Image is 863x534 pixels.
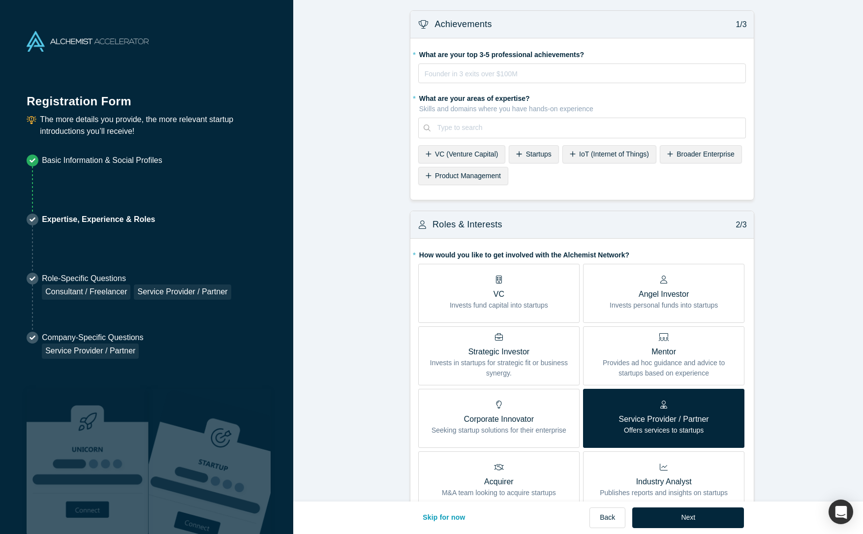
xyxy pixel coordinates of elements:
p: Acquirer [442,476,556,488]
button: Back [589,507,625,528]
label: What are your top 3-5 professional achievements? [418,46,746,60]
p: Seeking startup solutions for their enterprise [431,425,566,436]
span: Product Management [435,172,501,180]
h3: Achievements [434,18,492,31]
p: M&A team looking to acquire startups [442,488,556,498]
p: 1/3 [731,19,747,31]
p: Industry Analyst [600,476,728,488]
h3: Roles & Interests [432,218,502,231]
div: Service Provider / Partner [134,284,231,300]
button: Skip for now [412,507,476,528]
span: Startups [526,150,552,158]
p: Invests in startups for strategic fit or business synergy. [426,358,572,378]
p: Basic Information & Social Profiles [42,155,162,166]
div: Product Management [418,167,508,185]
p: Offers services to startups [619,425,709,436]
div: rdw-editor [425,68,740,88]
p: Invests fund capital into startups [450,300,548,311]
span: Broader Enterprise [677,150,735,158]
p: Provides ad hoc guidance and advice to startups based on experience [590,358,737,378]
div: IoT (Internet of Things) [562,145,656,163]
span: VC (Venture Capital) [435,150,498,158]
p: Role-Specific Questions [42,273,231,284]
p: Skills and domains where you have hands-on experience [419,104,746,114]
div: Service Provider / Partner [42,344,139,359]
img: Robust Technologies [27,389,149,534]
h1: Registration Form [27,82,267,110]
div: Startups [509,145,558,163]
p: Angel Investor [610,288,718,300]
div: Broader Enterprise [660,145,742,163]
p: The more details you provide, the more relevant startup introductions you’ll receive! [40,114,267,137]
p: Invests personal funds into startups [610,300,718,311]
div: rdw-wrapper [418,63,746,83]
p: Corporate Innovator [431,413,566,425]
span: IoT (Internet of Things) [579,150,649,158]
p: Publishes reports and insights on startups [600,488,728,498]
p: Service Provider / Partner [619,413,709,425]
p: Mentor [590,346,737,358]
img: Prism AI [149,389,271,534]
button: Next [632,507,744,528]
p: Company-Specific Questions [42,332,143,344]
img: Alchemist Accelerator Logo [27,31,149,52]
div: Consultant / Freelancer [42,284,130,300]
p: Strategic Investor [426,346,572,358]
p: Expertise, Experience & Roles [42,214,155,225]
label: How would you like to get involved with the Alchemist Network? [418,247,746,260]
p: VC [450,288,548,300]
div: VC (Venture Capital) [418,145,506,163]
p: 2/3 [731,219,747,231]
label: What are your areas of expertise? [418,90,746,114]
